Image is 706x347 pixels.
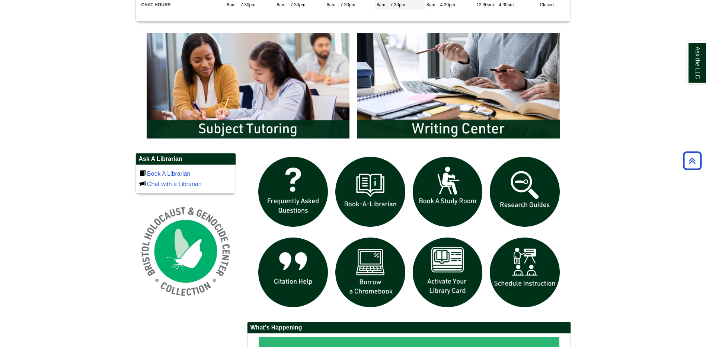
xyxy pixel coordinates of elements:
span: 8am – 7:30pm [227,2,256,7]
div: slideshow [143,29,563,146]
img: frequently asked questions [255,153,332,230]
img: book a study room icon links to book a study room web page [409,153,486,230]
span: 8am – 7:30pm [377,2,405,7]
img: citation help icon links to citation help guide page [255,234,332,311]
span: 8am – 4:30pm [427,2,455,7]
div: slideshow [255,153,563,314]
span: 12:30pm – 4:30pm [476,2,514,7]
span: Closed [540,2,553,7]
a: Book A Librarian [147,171,191,177]
img: Subject Tutoring Information [143,29,353,142]
img: Writing Center Information [353,29,563,142]
img: Research Guides icon links to research guides web page [486,153,563,230]
img: Borrow a chromebook icon links to the borrow a chromebook web page [332,234,409,311]
img: Holocaust and Genocide Collection [135,201,236,302]
h2: What's Happening [247,322,571,334]
h2: Ask A Librarian [136,153,236,165]
img: activate Library Card icon links to form to activate student ID into library card [409,234,486,311]
a: Chat with a Librarian [147,181,202,187]
a: Back to Top [680,156,704,166]
span: 8am – 7:30pm [327,2,355,7]
img: For faculty. Schedule Library Instruction icon links to form. [486,234,563,311]
span: 8am – 7:30pm [277,2,306,7]
img: Book a Librarian icon links to book a librarian web page [332,153,409,230]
